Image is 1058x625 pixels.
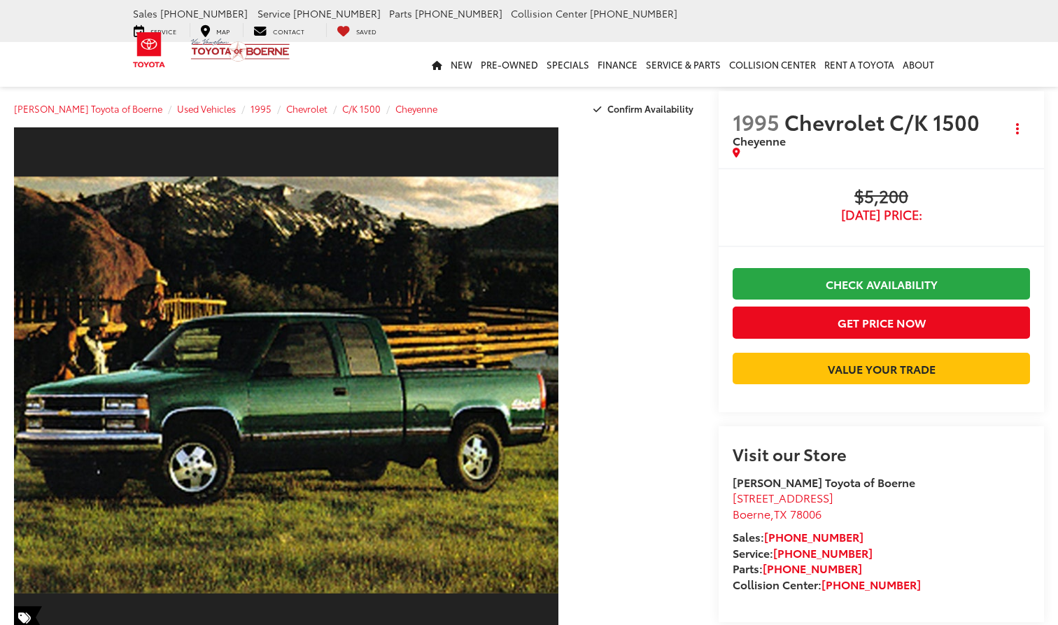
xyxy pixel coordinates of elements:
[820,42,898,87] a: Rent a Toyota
[725,42,820,87] a: Collision Center
[733,106,780,136] span: 1995
[123,23,187,37] a: Service
[326,23,387,37] a: My Saved Vehicles
[342,102,381,115] a: C/K 1500
[733,187,1030,208] span: $5,200
[1006,116,1030,141] button: Actions
[190,23,240,37] a: Map
[898,42,938,87] a: About
[8,176,564,593] img: 1995 Chevrolet C/K 1500 Cheyenne
[733,474,915,490] strong: [PERSON_NAME] Toyota of Boerne
[763,560,862,576] a: [PHONE_NUMBER]
[590,6,677,20] span: [PHONE_NUMBER]
[586,97,705,121] button: Confirm Availability
[764,528,863,545] a: [PHONE_NUMBER]
[428,42,446,87] a: Home
[733,560,862,576] strong: Parts:
[733,505,770,521] span: Boerne
[773,545,873,561] a: [PHONE_NUMBER]
[784,106,985,136] span: Chevrolet C/K 1500
[389,6,412,20] span: Parts
[243,23,315,37] a: Contact
[446,42,477,87] a: New
[733,353,1030,384] a: Value Your Trade
[593,42,642,87] a: Finance
[733,505,821,521] span: ,
[733,132,786,148] span: Cheyenne
[733,208,1030,222] span: [DATE] Price:
[251,102,271,115] a: 1995
[477,42,542,87] a: Pre-Owned
[395,102,437,115] a: Cheyenne
[733,489,833,521] a: [STREET_ADDRESS] Boerne,TX 78006
[160,6,248,20] span: [PHONE_NUMBER]
[733,545,873,561] strong: Service:
[733,576,921,592] strong: Collision Center:
[286,102,327,115] a: Chevrolet
[14,102,162,115] a: [PERSON_NAME] Toyota of Boerne
[821,576,921,592] a: [PHONE_NUMBER]
[293,6,381,20] span: [PHONE_NUMBER]
[774,505,787,521] span: TX
[642,42,725,87] a: Service & Parts: Opens in a new tab
[733,528,863,545] strong: Sales:
[415,6,502,20] span: [PHONE_NUMBER]
[133,6,157,20] span: Sales
[190,38,290,62] img: Vic Vaughan Toyota of Boerne
[733,489,833,505] span: [STREET_ADDRESS]
[607,102,693,115] span: Confirm Availability
[177,102,236,115] a: Used Vehicles
[542,42,593,87] a: Specials
[123,27,176,73] img: Toyota
[733,268,1030,300] a: Check Availability
[733,307,1030,338] button: Get Price Now
[1016,123,1019,134] span: dropdown dots
[511,6,587,20] span: Collision Center
[258,6,290,20] span: Service
[790,505,821,521] span: 78006
[733,444,1030,463] h2: Visit our Store
[356,27,376,36] span: Saved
